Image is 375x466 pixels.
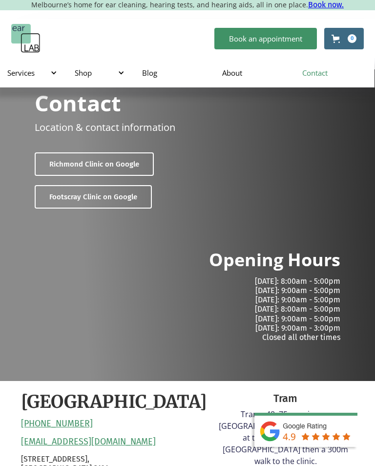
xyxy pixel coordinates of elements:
div: 0 [348,34,356,43]
h2: [GEOGRAPHIC_DATA] [21,391,207,414]
a: [PHONE_NUMBER] [21,419,93,429]
a: [EMAIL_ADDRESS][DOMAIN_NAME] [21,437,156,447]
a: Book an appointment [214,28,317,49]
p: Location & contact information [35,119,175,136]
a: Open cart [324,28,364,49]
h2: Opening Hours [209,249,340,272]
a: home [11,24,41,53]
div: Tram [217,391,354,406]
a: About [214,59,294,87]
a: Footscray Clinic on Google [35,185,152,209]
a: Blog [134,59,214,87]
a: Richmond Clinic on Google [35,152,154,176]
p: [DATE]: 8:00am - 5:00pm [DATE]: 9:00am - 5:00pm [DATE]: 9:00am - 5:00pm [DATE]: 8:00am - 5:00pm [... [35,276,340,342]
div: Services [7,68,55,78]
div: Shop [75,68,123,78]
div: Shop [67,58,134,87]
a: Contact [294,59,375,87]
h1: Contact [35,92,121,114]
